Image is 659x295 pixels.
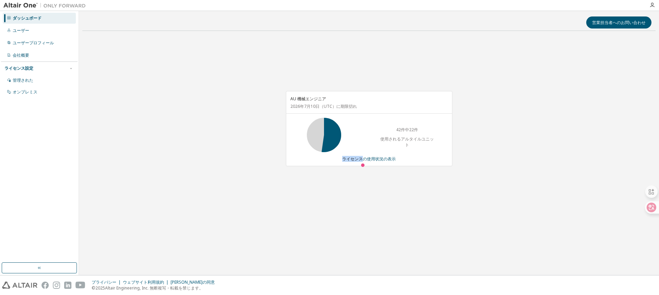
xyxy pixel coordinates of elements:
img: altair_logo.svg [2,282,37,289]
font: © [92,285,95,291]
font: ダッシュボード [13,15,42,21]
font: AU 機械エンジニア [290,96,326,102]
font: 会社概要 [13,52,29,58]
font: 2026年7月10日 [290,103,320,109]
img: facebook.svg [42,282,49,289]
font: ライセンス設定 [4,65,33,71]
font: プライバシー [92,279,116,285]
font: 営業担当者へのお問い合わせ [592,20,646,25]
img: linkedin.svg [64,282,71,289]
font: Altair Engineering, Inc. 無断複写・転載を禁じます。 [105,285,203,291]
font: オンプレミス [13,89,37,95]
img: アルタイルワン [3,2,89,9]
font: 42件中22件 [396,127,418,133]
font: （UTC） [320,103,336,109]
img: youtube.svg [76,282,85,289]
font: 使用されるアルタイルユニット [380,136,434,148]
font: に期限切れ [336,103,357,109]
img: instagram.svg [53,282,60,289]
font: ユーザープロフィール [13,40,54,46]
font: ウェブサイト利用規約 [123,279,164,285]
font: 管理された [13,77,33,83]
font: ライセンスの使用状況の表示 [342,156,396,162]
button: 営業担当者へのお問い合わせ [586,16,651,29]
font: [PERSON_NAME]の同意 [171,279,215,285]
font: 2025 [95,285,105,291]
font: ユーザー [13,27,29,33]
